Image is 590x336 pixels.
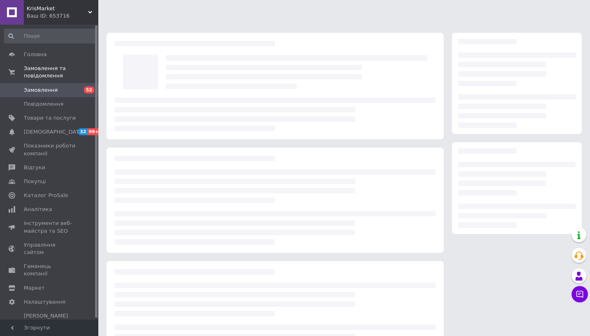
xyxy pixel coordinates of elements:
[24,298,66,306] span: Налаштування
[27,12,98,20] div: Ваш ID: 653716
[24,114,76,122] span: Товари та послуги
[24,192,68,199] span: Каталог ProSale
[24,86,58,94] span: Замовлення
[24,241,76,256] span: Управління сайтом
[4,29,97,43] input: Пошук
[24,220,76,234] span: Інструменти веб-майстра та SEO
[24,128,84,136] span: [DEMOGRAPHIC_DATA]
[24,142,76,157] span: Показники роботи компанії
[24,284,45,292] span: Маркет
[24,51,47,58] span: Головна
[27,5,88,12] span: KrisMarket
[24,206,52,213] span: Аналітика
[24,65,98,79] span: Замовлення та повідомлення
[24,178,46,185] span: Покупці
[78,128,87,135] span: 32
[24,164,45,171] span: Відгуки
[84,86,94,93] span: 52
[24,263,76,277] span: Гаманець компанії
[572,286,588,302] button: Чат з покупцем
[87,128,101,135] span: 99+
[24,100,64,108] span: Повідомлення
